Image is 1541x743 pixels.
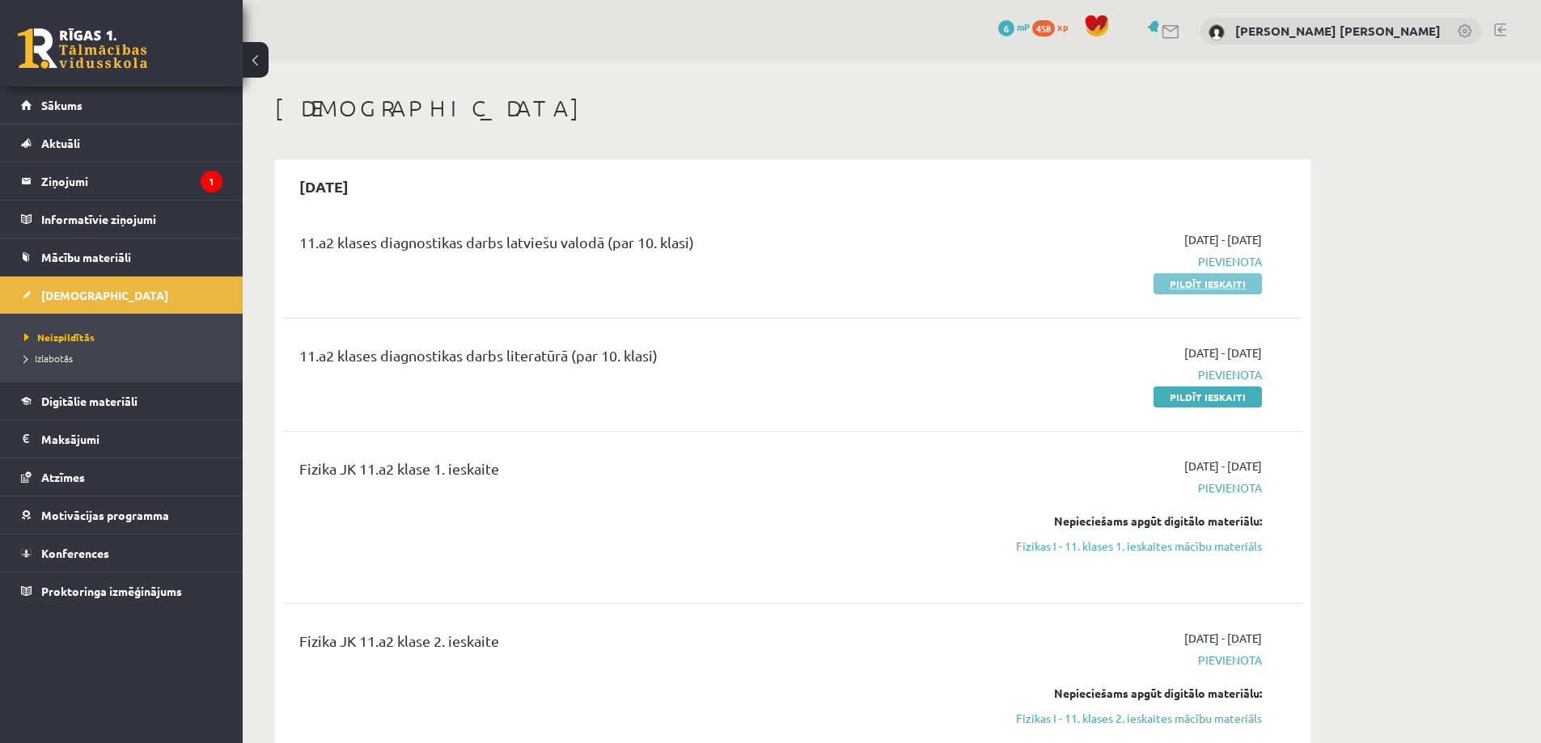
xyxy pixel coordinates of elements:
[957,685,1262,702] div: Nepieciešams apgūt digitālo materiālu:
[24,352,73,365] span: Izlabotās
[957,366,1262,383] span: Pievienota
[299,231,933,261] div: 11.a2 klases diagnostikas darbs latviešu valodā (par 10. klasi)
[21,239,222,276] a: Mācību materiāli
[1184,231,1262,248] span: [DATE] - [DATE]
[24,330,226,344] a: Neizpildītās
[21,420,222,458] a: Maksājumi
[1154,386,1262,407] a: Pildīt ieskaiti
[201,171,222,192] i: 1
[41,163,222,200] legend: Ziņojumi
[41,584,182,598] span: Proktoringa izmēģinājums
[299,630,933,660] div: Fizika JK 11.a2 klase 2. ieskaite
[957,710,1262,727] a: Fizikas I - 11. klases 2. ieskaites mācību materiāls
[1235,23,1441,39] a: [PERSON_NAME] [PERSON_NAME]
[957,538,1262,555] a: Fizikas I - 11. klases 1. ieskaites mācību materiāls
[41,98,83,112] span: Sākums
[18,28,147,69] a: Rīgas 1. Tālmācības vidusskola
[275,95,1310,122] h1: [DEMOGRAPHIC_DATA]
[1057,20,1068,33] span: xp
[957,652,1262,669] span: Pievienota
[41,250,131,264] span: Mācību materiāli
[21,458,222,496] a: Atzīmes
[21,382,222,420] a: Digitālie materiāli
[41,508,169,522] span: Motivācijas programma
[41,420,222,458] legend: Maksājumi
[41,470,85,484] span: Atzīmes
[41,288,168,302] span: [DEMOGRAPHIC_DATA]
[1184,458,1262,475] span: [DATE] - [DATE]
[21,87,222,124] a: Sākums
[41,546,109,560] span: Konferences
[21,572,222,610] a: Proktoringa izmēģinājums
[21,201,222,238] a: Informatīvie ziņojumi
[21,277,222,314] a: [DEMOGRAPHIC_DATA]
[41,394,138,408] span: Digitālie materiāli
[41,201,222,238] legend: Informatīvie ziņojumi
[1017,20,1030,33] span: mP
[1184,344,1262,361] span: [DATE] - [DATE]
[1154,273,1262,294] a: Pildīt ieskaiti
[1032,20,1055,36] span: 458
[41,136,80,150] span: Aktuāli
[283,167,365,205] h2: [DATE]
[1184,630,1262,647] span: [DATE] - [DATE]
[957,513,1262,530] div: Nepieciešams apgūt digitālo materiālu:
[299,458,933,488] div: Fizika JK 11.a2 klase 1. ieskaite
[24,331,95,344] span: Neizpildītās
[1209,24,1225,40] img: Juris Eduards Pleikšnis
[998,20,1030,33] a: 6 mP
[21,163,222,200] a: Ziņojumi1
[21,496,222,534] a: Motivācijas programma
[957,479,1262,496] span: Pievienota
[299,344,933,374] div: 11.a2 klases diagnostikas darbs literatūrā (par 10. klasi)
[21,534,222,572] a: Konferences
[21,125,222,162] a: Aktuāli
[1032,20,1076,33] a: 458 xp
[24,351,226,365] a: Izlabotās
[998,20,1014,36] span: 6
[957,253,1262,270] span: Pievienota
